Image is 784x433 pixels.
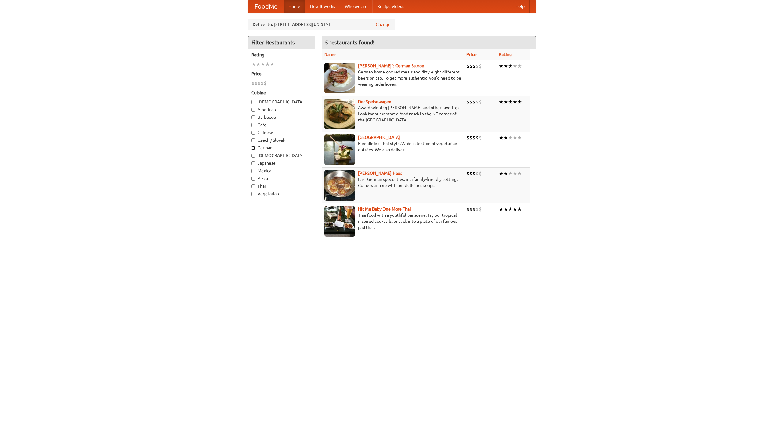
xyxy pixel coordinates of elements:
p: East German specialties, in a family-friendly setting. Come warm up with our delicious soups. [324,176,462,189]
a: Price [466,52,477,57]
label: [DEMOGRAPHIC_DATA] [251,99,312,105]
li: ★ [517,206,522,213]
li: $ [476,63,479,69]
li: ★ [499,63,503,69]
li: ★ [499,134,503,141]
a: Who we are [340,0,372,13]
input: Barbecue [251,115,255,119]
li: $ [264,80,267,87]
input: Chinese [251,131,255,135]
li: $ [466,170,469,177]
li: $ [251,80,254,87]
p: Award-winning [PERSON_NAME] and other favorites. Look for our restored food truck in the NE corne... [324,105,462,123]
input: Vegetarian [251,192,255,196]
li: ★ [508,206,513,213]
li: $ [469,134,473,141]
input: American [251,108,255,112]
div: Deliver to: [STREET_ADDRESS][US_STATE] [248,19,395,30]
p: German home-cooked meals and fifty-eight different beers on tap. To get more authentic, you'd nee... [324,69,462,87]
li: ★ [499,99,503,105]
h5: Cuisine [251,90,312,96]
h5: Rating [251,52,312,58]
input: [DEMOGRAPHIC_DATA] [251,154,255,158]
input: Cafe [251,123,255,127]
img: esthers.jpg [324,63,355,93]
label: American [251,106,312,113]
li: ★ [508,63,513,69]
li: ★ [513,134,517,141]
li: ★ [270,61,274,68]
label: Czech / Slovak [251,137,312,143]
label: Thai [251,183,312,189]
a: FoodMe [248,0,284,13]
a: [GEOGRAPHIC_DATA] [358,135,400,140]
li: ★ [513,99,517,105]
label: Barbecue [251,114,312,120]
li: ★ [513,170,517,177]
a: Rating [499,52,512,57]
label: German [251,145,312,151]
a: Der Speisewagen [358,99,391,104]
label: [DEMOGRAPHIC_DATA] [251,152,312,159]
li: $ [261,80,264,87]
li: $ [479,170,482,177]
li: $ [476,206,479,213]
input: Pizza [251,177,255,181]
li: ★ [508,134,513,141]
li: ★ [499,206,503,213]
p: Thai food with a youthful bar scene. Try our tropical inspired cocktails, or tuck into a plate of... [324,212,462,230]
li: ★ [513,63,517,69]
label: Mexican [251,168,312,174]
ng-pluralize: 5 restaurants found! [325,39,375,45]
label: Vegetarian [251,191,312,197]
a: Hit Me Baby One More Thai [358,207,411,211]
li: $ [469,99,473,105]
a: Name [324,52,336,57]
li: ★ [503,206,508,213]
a: [PERSON_NAME]'s German Saloon [358,63,424,68]
li: $ [476,170,479,177]
input: Japanese [251,161,255,165]
li: $ [254,80,258,87]
li: $ [466,206,469,213]
img: speisewagen.jpg [324,99,355,129]
label: Pizza [251,175,312,181]
li: $ [476,99,479,105]
li: ★ [513,206,517,213]
label: Cafe [251,122,312,128]
li: ★ [503,63,508,69]
a: Home [284,0,305,13]
li: $ [473,63,476,69]
p: Fine dining Thai-style. Wide selection of vegetarian entrées. We also deliver. [324,140,462,153]
li: $ [473,170,476,177]
h4: Filter Restaurants [248,36,315,49]
h5: Price [251,71,312,77]
input: German [251,146,255,150]
input: [DEMOGRAPHIC_DATA] [251,100,255,104]
input: Thai [251,184,255,188]
a: Help [511,0,530,13]
img: babythai.jpg [324,206,355,237]
li: $ [473,206,476,213]
li: ★ [503,134,508,141]
a: Recipe videos [372,0,409,13]
img: satay.jpg [324,134,355,165]
li: ★ [503,99,508,105]
li: ★ [508,170,513,177]
li: $ [479,206,482,213]
li: ★ [251,61,256,68]
li: $ [466,63,469,69]
img: kohlhaus.jpg [324,170,355,201]
li: ★ [517,99,522,105]
li: ★ [503,170,508,177]
a: [PERSON_NAME] Haus [358,171,402,176]
li: $ [469,206,473,213]
li: $ [258,80,261,87]
li: $ [469,170,473,177]
li: ★ [256,61,261,68]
